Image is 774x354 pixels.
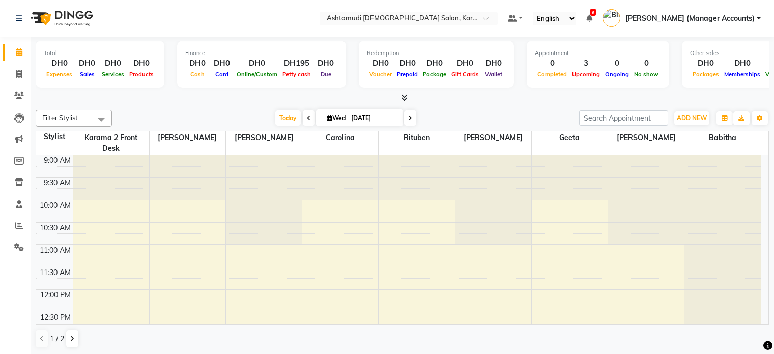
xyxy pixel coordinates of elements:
div: DH0 [127,58,156,69]
span: Filter Stylist [42,114,78,122]
div: 11:30 AM [38,267,73,278]
div: DH195 [280,58,313,69]
span: Due [318,71,334,78]
span: 1 / 2 [50,334,64,344]
div: DH0 [394,58,420,69]
div: DH0 [234,58,280,69]
div: 9:00 AM [42,155,73,166]
span: Babitha [684,131,761,144]
span: [PERSON_NAME] [226,131,302,144]
div: DH0 [44,58,75,69]
span: Products [127,71,156,78]
span: [PERSON_NAME] (Manager Accounts) [625,13,755,24]
div: DH0 [99,58,127,69]
div: 12:30 PM [38,312,73,323]
div: 9:30 AM [42,178,73,188]
div: DH0 [185,58,210,69]
div: 0 [632,58,661,69]
span: Sales [77,71,97,78]
span: [PERSON_NAME] [455,131,531,144]
span: Ongoing [603,71,632,78]
span: Memberships [722,71,763,78]
img: Bindu (Manager Accounts) [603,9,620,27]
div: DH0 [420,58,449,69]
div: 12:00 PM [38,290,73,301]
span: Today [275,110,301,126]
span: Voucher [367,71,394,78]
a: 9 [586,14,592,23]
span: Wallet [482,71,505,78]
button: ADD NEW [674,111,709,125]
div: DH0 [722,58,763,69]
div: 10:00 AM [38,200,73,211]
span: Expenses [44,71,75,78]
span: Wed [324,114,348,122]
span: ADD NEW [677,114,707,122]
span: Petty cash [280,71,313,78]
input: Search Appointment [579,110,668,126]
span: Completed [535,71,569,78]
div: Finance [185,49,338,58]
span: Prepaid [394,71,420,78]
div: Appointment [535,49,661,58]
span: Online/Custom [234,71,280,78]
div: 0 [603,58,632,69]
div: DH0 [75,58,99,69]
div: Redemption [367,49,506,58]
div: DH0 [313,58,338,69]
span: [PERSON_NAME] [150,131,225,144]
span: Cash [188,71,207,78]
span: [PERSON_NAME] [608,131,684,144]
span: Package [420,71,449,78]
div: Stylist [36,131,73,142]
span: Packages [690,71,722,78]
img: logo [26,4,96,33]
div: Total [44,49,156,58]
div: DH0 [481,58,506,69]
div: 0 [535,58,569,69]
div: DH0 [449,58,481,69]
span: Karama 2 Front Desk [73,131,149,155]
div: 10:30 AM [38,223,73,233]
span: Gift Cards [449,71,481,78]
div: DH0 [690,58,722,69]
span: Upcoming [569,71,603,78]
span: Rituben [379,131,454,144]
span: No show [632,71,661,78]
span: Geeta [532,131,608,144]
div: 11:00 AM [38,245,73,256]
span: Services [99,71,127,78]
span: 9 [590,9,596,16]
span: Card [213,71,231,78]
div: DH0 [210,58,234,69]
div: DH0 [367,58,394,69]
span: Carolina [302,131,378,144]
input: 2025-09-03 [348,111,399,126]
div: 3 [569,58,603,69]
